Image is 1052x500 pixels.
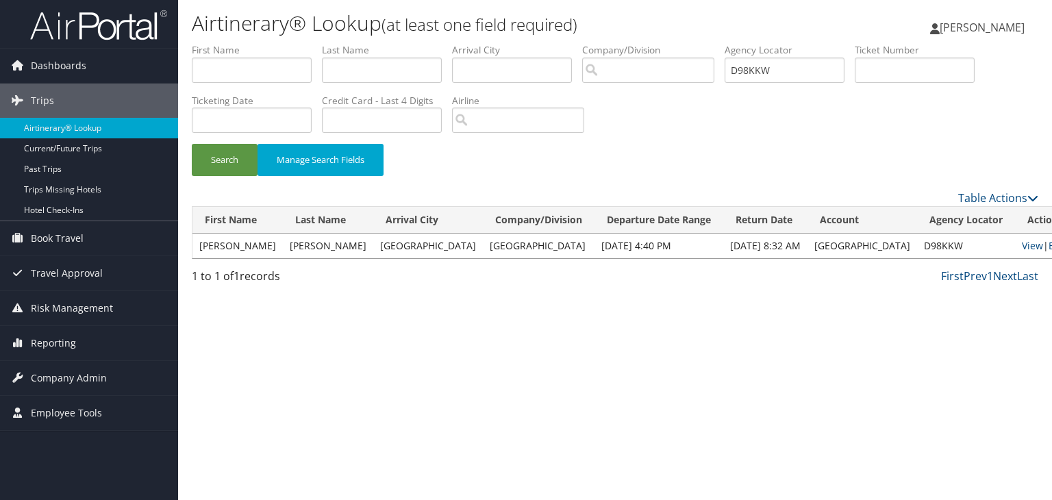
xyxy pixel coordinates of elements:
[192,43,322,57] label: First Name
[30,9,167,41] img: airportal-logo.png
[1017,268,1038,284] a: Last
[452,94,594,108] label: Airline
[322,43,452,57] label: Last Name
[31,291,113,325] span: Risk Management
[283,234,373,258] td: [PERSON_NAME]
[283,207,373,234] th: Last Name: activate to sort column ascending
[31,49,86,83] span: Dashboards
[930,7,1038,48] a: [PERSON_NAME]
[941,268,964,284] a: First
[192,234,283,258] td: [PERSON_NAME]
[940,20,1025,35] span: [PERSON_NAME]
[483,207,594,234] th: Company/Division
[855,43,985,57] label: Ticket Number
[31,221,84,255] span: Book Travel
[192,94,322,108] label: Ticketing Date
[31,361,107,395] span: Company Admin
[31,256,103,290] span: Travel Approval
[582,43,725,57] label: Company/Division
[373,234,483,258] td: [GEOGRAPHIC_DATA]
[723,234,807,258] td: [DATE] 8:32 AM
[917,207,1015,234] th: Agency Locator: activate to sort column ascending
[483,234,594,258] td: [GEOGRAPHIC_DATA]
[31,326,76,360] span: Reporting
[192,144,258,176] button: Search
[987,268,993,284] a: 1
[258,144,384,176] button: Manage Search Fields
[31,84,54,118] span: Trips
[807,207,917,234] th: Account: activate to sort column ascending
[723,207,807,234] th: Return Date: activate to sort column ascending
[807,234,917,258] td: [GEOGRAPHIC_DATA]
[234,268,240,284] span: 1
[192,268,388,291] div: 1 to 1 of records
[958,190,1038,205] a: Table Actions
[964,268,987,284] a: Prev
[993,268,1017,284] a: Next
[192,9,756,38] h1: Airtinerary® Lookup
[594,234,723,258] td: [DATE] 4:40 PM
[725,43,855,57] label: Agency Locator
[381,13,577,36] small: (at least one field required)
[192,207,283,234] th: First Name: activate to sort column ascending
[594,207,723,234] th: Departure Date Range: activate to sort column ascending
[373,207,483,234] th: Arrival City: activate to sort column ascending
[31,396,102,430] span: Employee Tools
[917,234,1015,258] td: D98KKW
[1022,239,1043,252] a: View
[322,94,452,108] label: Credit Card - Last 4 Digits
[452,43,582,57] label: Arrival City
